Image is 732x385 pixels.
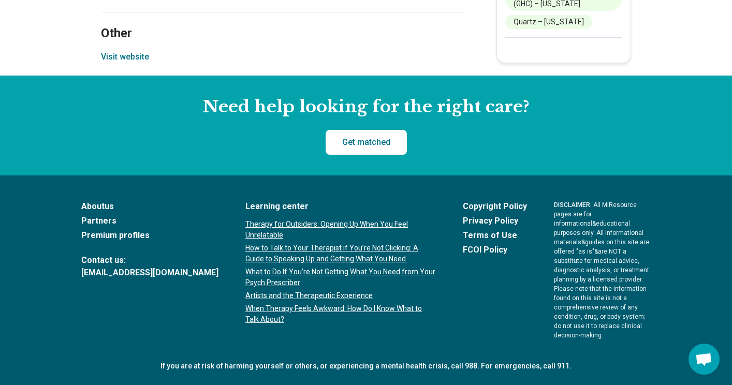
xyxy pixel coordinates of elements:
a: Copyright Policy [463,200,527,213]
a: Aboutus [81,200,218,213]
button: Visit website [101,51,149,63]
a: Get matched [326,130,407,155]
a: [EMAIL_ADDRESS][DOMAIN_NAME] [81,266,218,279]
a: Premium profiles [81,229,218,242]
p: If you are at risk of harming yourself or others, or experiencing a mental health crisis, call 98... [81,361,651,372]
div: Open chat [689,344,720,375]
a: What to Do If You’re Not Getting What You Need from Your Psych Prescriber [245,266,436,288]
a: FCOI Policy [463,244,527,256]
a: Partners [81,215,218,227]
a: How to Talk to Your Therapist if You’re Not Clicking: A Guide to Speaking Up and Getting What You... [245,243,436,264]
a: Terms of Use [463,229,527,242]
a: Artists and the Therapeutic Experience [245,290,436,301]
a: Learning center [245,200,436,213]
span: DISCLAIMER [554,201,590,209]
a: When Therapy Feels Awkward: How Do I Know What to Talk About? [245,303,436,325]
a: Therapy for Outsiders: Opening Up When You Feel Unrelatable [245,219,436,241]
li: Quartz – [US_STATE] [505,15,592,29]
p: : All MiResource pages are for informational & educational purposes only. All informational mater... [554,200,651,340]
span: Contact us: [81,254,218,266]
h2: Need help looking for the right care? [8,96,724,118]
a: Privacy Policy [463,215,527,227]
